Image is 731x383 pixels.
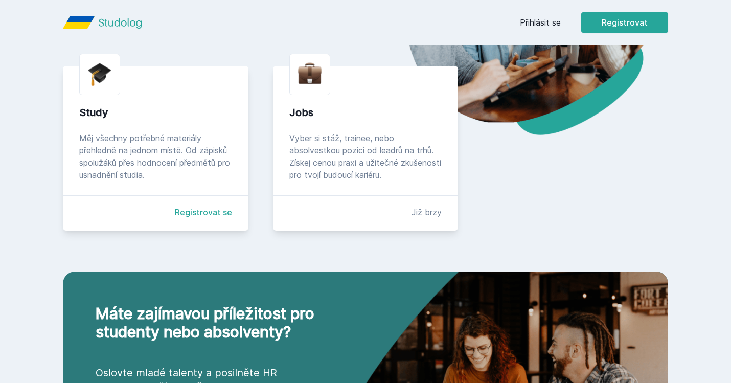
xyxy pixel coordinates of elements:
img: briefcase.png [298,60,322,86]
div: Vyber si stáž, trainee, nebo absolvestkou pozici od leadrů na trhů. Získej cenou praxi a užitečné... [289,132,442,181]
img: graduation-cap.png [88,62,111,86]
div: Study [79,105,232,120]
a: Registrovat se [175,206,232,218]
button: Registrovat [581,12,668,33]
div: Měj všechny potřebné materiály přehledně na jednom místě. Od zápisků spolužáků přes hodnocení pře... [79,132,232,181]
a: Přihlásit se [520,16,561,29]
h2: Máte zajímavou příležitost pro studenty nebo absolventy? [96,304,325,341]
div: Jobs [289,105,442,120]
div: Již brzy [412,206,442,218]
